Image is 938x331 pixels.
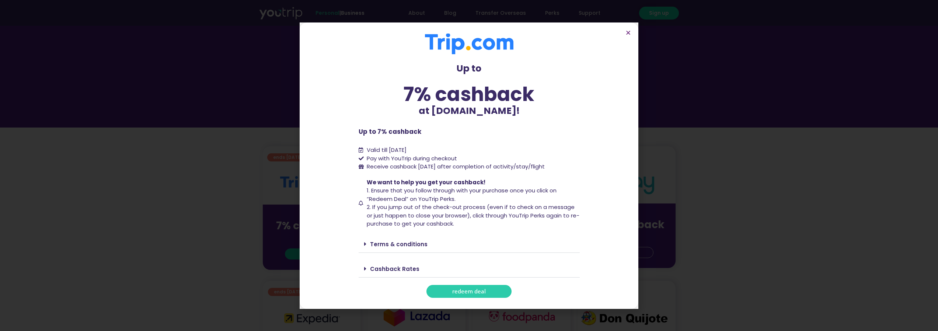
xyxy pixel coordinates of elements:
[359,84,580,104] div: 7% cashback
[426,285,512,298] a: redeem deal
[625,30,631,35] a: Close
[452,289,486,294] span: redeem deal
[367,203,579,227] span: 2. If you jump out of the check-out process (even if to check on a message or just happen to clos...
[367,187,557,203] span: 1. Ensure that you follow through with your purchase once you click on “Redeem Deal” on YouTrip P...
[359,104,580,118] p: at [DOMAIN_NAME]!
[359,236,580,253] div: Terms & conditions
[365,154,457,163] span: Pay with YouTrip during checkout
[367,178,485,186] span: We want to help you get your cashback!
[359,260,580,278] div: Cashback Rates
[359,127,421,136] b: Up to 7% cashback
[367,163,545,170] span: Receive cashback [DATE] after completion of activity/stay/flight
[359,62,580,76] p: Up to
[370,240,428,248] a: Terms & conditions
[370,265,419,273] a: Cashback Rates
[367,146,407,154] span: Valid till [DATE]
